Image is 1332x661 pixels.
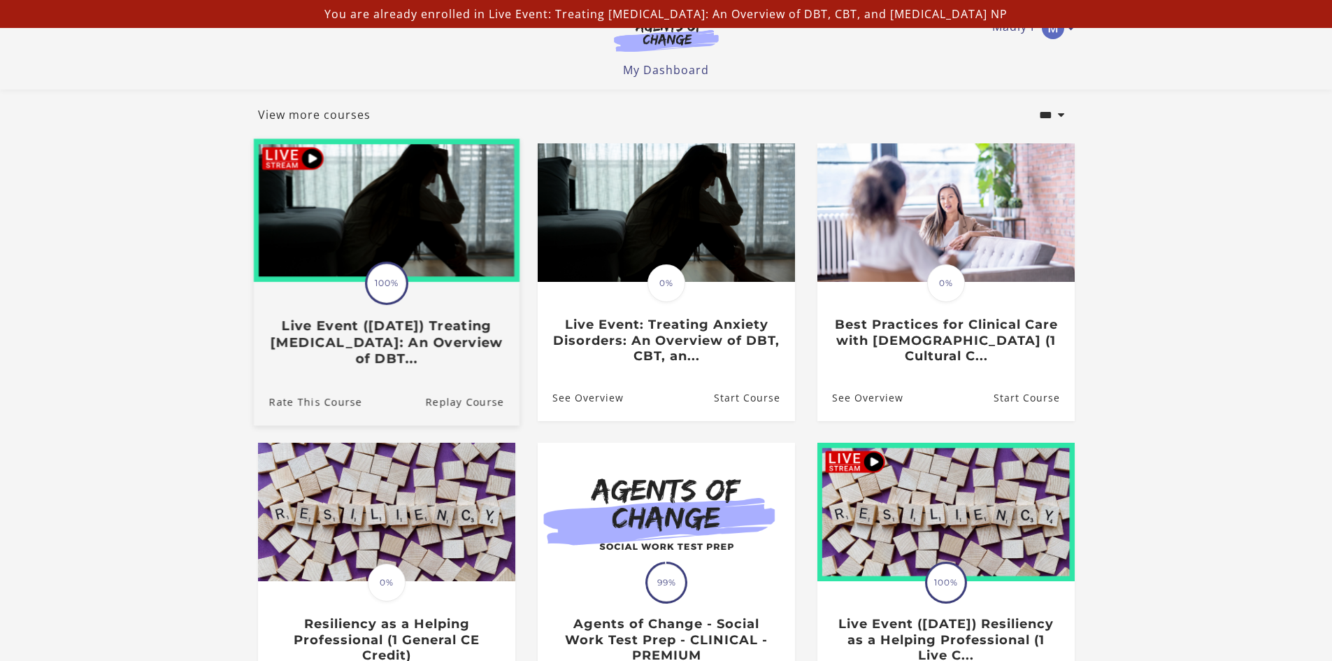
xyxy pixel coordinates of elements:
a: My Dashboard [623,62,709,78]
a: Best Practices for Clinical Care with Asian Americans (1 Cultural C...: Resume Course [993,375,1074,420]
span: 0% [368,564,406,602]
span: 100% [367,264,406,303]
span: 100% [927,564,965,602]
a: Live Event (8/22/25) Treating Anxiety Disorders: An Overview of DBT...: Rate This Course [253,378,361,425]
a: Live Event (8/22/25) Treating Anxiety Disorders: An Overview of DBT...: Resume Course [425,378,520,425]
h3: Live Event: Treating Anxiety Disorders: An Overview of DBT, CBT, an... [552,317,780,364]
span: 0% [647,264,685,302]
a: Live Event: Treating Anxiety Disorders: An Overview of DBT, CBT, an...: Resume Course [713,375,794,420]
span: 0% [927,264,965,302]
a: Toggle menu [992,17,1068,39]
h3: Live Event ([DATE]) Treating [MEDICAL_DATA]: An Overview of DBT... [268,318,503,367]
a: View more courses [258,106,371,123]
a: Best Practices for Clinical Care with Asian Americans (1 Cultural C...: See Overview [817,375,903,420]
img: Agents of Change Logo [599,20,733,52]
p: You are already enrolled in Live Event: Treating [MEDICAL_DATA]: An Overview of DBT, CBT, and [ME... [6,6,1326,22]
span: 99% [647,564,685,602]
a: Live Event: Treating Anxiety Disorders: An Overview of DBT, CBT, an...: See Overview [538,375,624,420]
h3: Best Practices for Clinical Care with [DEMOGRAPHIC_DATA] (1 Cultural C... [832,317,1059,364]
